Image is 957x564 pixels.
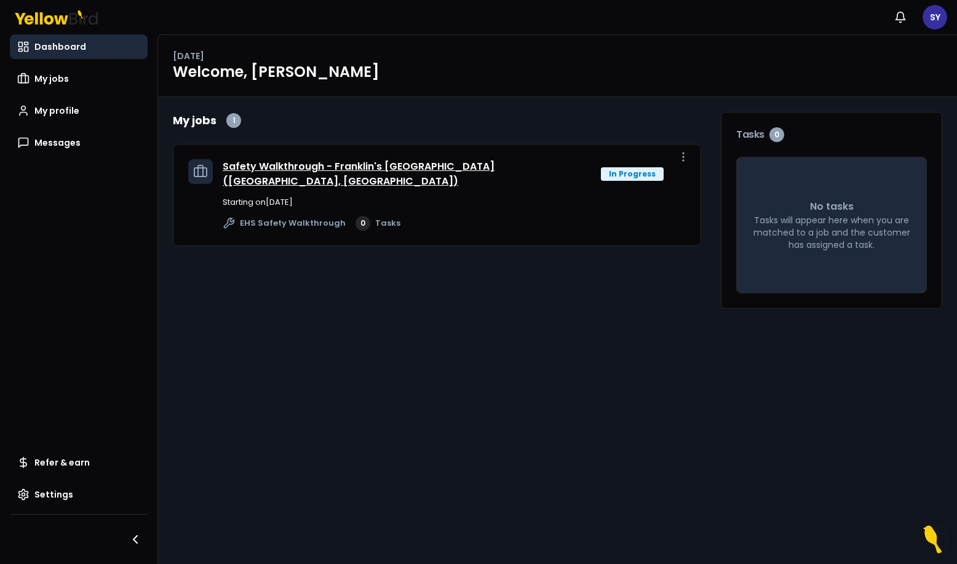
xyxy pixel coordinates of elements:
a: Safety Walkthrough - Franklin's [GEOGRAPHIC_DATA] ([GEOGRAPHIC_DATA], [GEOGRAPHIC_DATA]) [223,159,494,188]
span: Refer & earn [34,456,90,469]
a: Refer & earn [10,450,148,475]
h3: Tasks [736,127,927,142]
a: Dashboard [10,34,148,59]
button: Open Resource Center [914,521,951,558]
p: No tasks [810,199,854,214]
a: Messages [10,130,148,155]
p: Tasks will appear here when you are matched to a job and the customer has assigned a task. [752,214,911,251]
div: 0 [769,127,784,142]
span: Dashboard [34,41,86,53]
span: Settings [34,488,73,501]
div: 1 [226,113,241,128]
span: Messages [34,137,81,149]
span: My jobs [34,73,69,85]
a: Settings [10,482,148,507]
div: In Progress [601,167,664,181]
span: EHS Safety Walkthrough [240,217,346,229]
span: SY [923,5,947,30]
div: 0 [355,216,370,231]
span: My profile [34,105,79,117]
h1: Welcome, [PERSON_NAME] [173,62,942,82]
a: My profile [10,98,148,123]
h2: My jobs [173,112,216,129]
p: Starting on [DATE] [223,196,686,209]
a: My jobs [10,66,148,91]
a: 0Tasks [355,216,400,231]
p: [DATE] [173,50,204,62]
